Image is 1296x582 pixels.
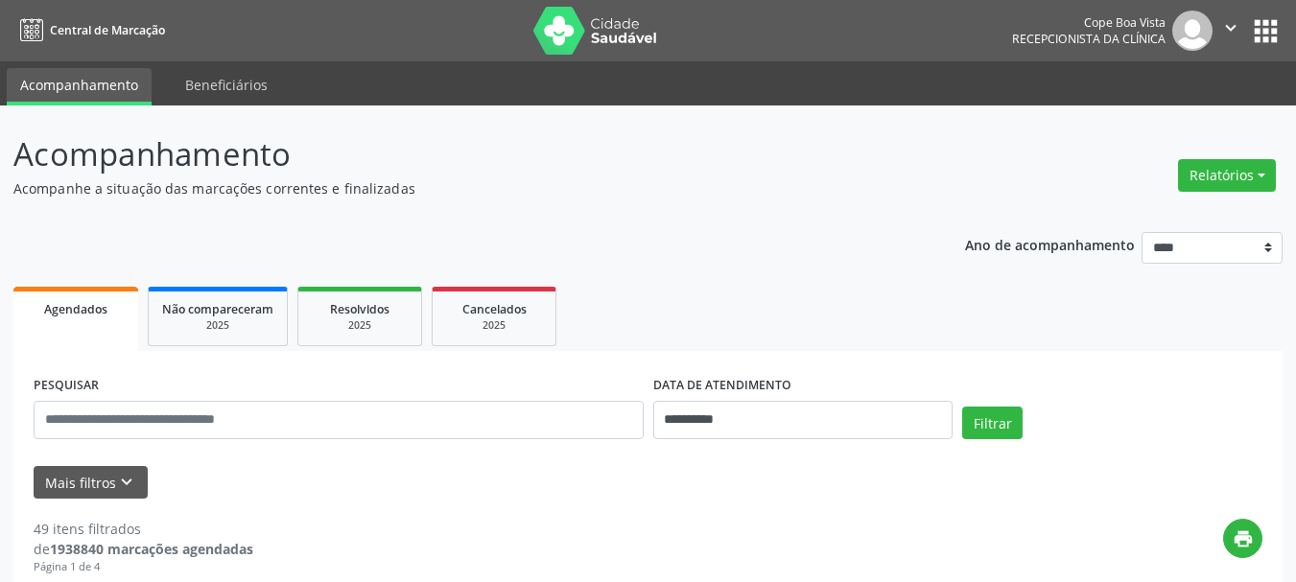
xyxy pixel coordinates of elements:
div: 2025 [312,318,408,333]
button: Relatórios [1178,159,1276,192]
div: de [34,539,253,559]
div: Cope Boa Vista [1012,14,1166,31]
span: Resolvidos [330,301,389,317]
div: 49 itens filtrados [34,519,253,539]
i:  [1220,17,1241,38]
button: apps [1249,14,1283,48]
span: Agendados [44,301,107,317]
p: Acompanhe a situação das marcações correntes e finalizadas [13,178,902,198]
i: keyboard_arrow_down [116,472,137,493]
label: PESQUISAR [34,371,99,401]
span: Recepcionista da clínica [1012,31,1166,47]
a: Central de Marcação [13,14,165,46]
i: print [1233,528,1254,549]
button: print [1223,519,1262,558]
div: 2025 [162,318,273,333]
span: Cancelados [462,301,527,317]
button:  [1213,11,1249,51]
p: Ano de acompanhamento [965,232,1135,256]
a: Beneficiários [172,68,281,102]
button: Mais filtroskeyboard_arrow_down [34,466,148,500]
a: Acompanhamento [7,68,152,105]
label: DATA DE ATENDIMENTO [653,371,791,401]
button: Filtrar [962,407,1023,439]
strong: 1938840 marcações agendadas [50,540,253,558]
div: Página 1 de 4 [34,559,253,575]
p: Acompanhamento [13,130,902,178]
img: img [1172,11,1213,51]
div: 2025 [446,318,542,333]
span: Central de Marcação [50,22,165,38]
span: Não compareceram [162,301,273,317]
